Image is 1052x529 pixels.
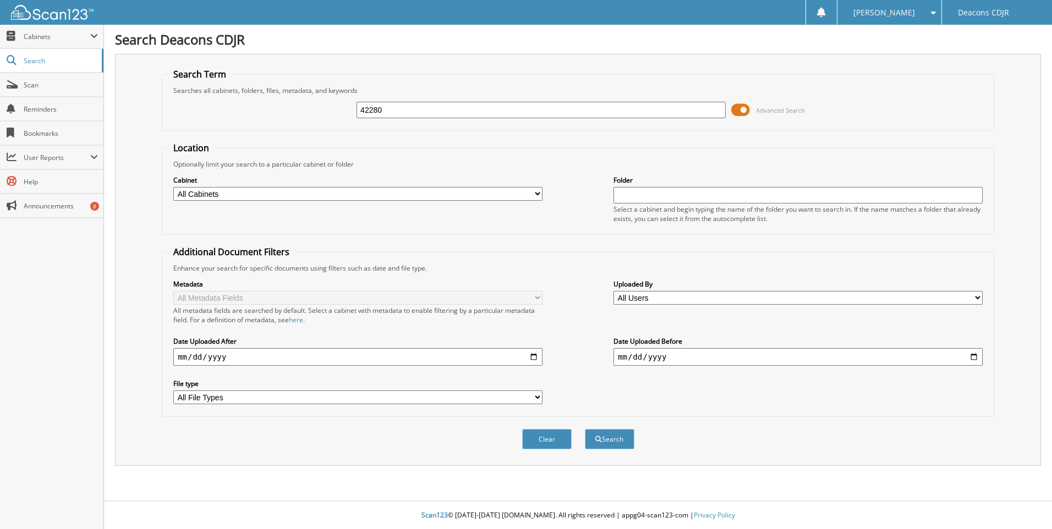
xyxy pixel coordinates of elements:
[522,429,572,449] button: Clear
[289,315,303,324] a: here
[168,263,988,273] div: Enhance your search for specific documents using filters such as date and file type.
[694,510,735,520] a: Privacy Policy
[24,201,98,211] span: Announcements
[168,246,295,258] legend: Additional Document Filters
[104,502,1052,529] div: © [DATE]-[DATE] [DOMAIN_NAME]. All rights reserved | appg04-scan123-com |
[11,5,94,20] img: scan123-logo-white.svg
[24,153,90,162] span: User Reports
[756,106,805,114] span: Advanced Search
[24,32,90,41] span: Cabinets
[168,68,232,80] legend: Search Term
[173,279,543,289] label: Metadata
[958,9,1009,16] span: Deacons CDJR
[168,159,988,169] div: Optionally limit your search to a particular cabinet or folder
[613,175,983,185] label: Folder
[24,177,98,186] span: Help
[613,205,983,223] div: Select a cabinet and begin typing the name of the folder you want to search in. If the name match...
[168,86,988,95] div: Searches all cabinets, folders, files, metadata, and keywords
[173,175,543,185] label: Cabinet
[585,429,634,449] button: Search
[24,56,96,65] span: Search
[90,202,99,211] div: 8
[24,80,98,90] span: Scan
[168,142,215,154] legend: Location
[173,379,543,388] label: File type
[173,348,543,366] input: start
[24,129,98,138] span: Bookmarks
[115,30,1041,48] h1: Search Deacons CDJR
[173,306,543,324] div: All metadata fields are searched by default. Select a cabinet with metadata to enable filtering b...
[421,510,448,520] span: Scan123
[853,9,915,16] span: [PERSON_NAME]
[997,476,1052,529] iframe: Chat Widget
[613,279,983,289] label: Uploaded By
[613,337,983,346] label: Date Uploaded Before
[24,104,98,114] span: Reminders
[613,348,983,366] input: end
[173,337,543,346] label: Date Uploaded After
